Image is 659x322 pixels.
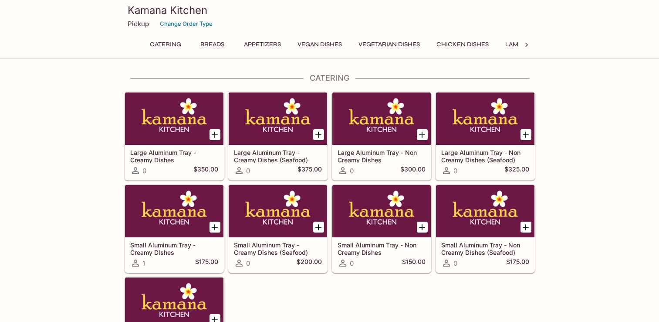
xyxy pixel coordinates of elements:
a: Large Aluminum Tray - Creamy Dishes (Seafood)0$375.00 [228,92,328,180]
a: Small Aluminum Tray - Non Creamy Dishes (Seafood)0$175.00 [436,185,535,273]
span: 0 [453,167,457,175]
span: 0 [246,167,250,175]
a: Small Aluminum Tray - Non Creamy Dishes0$150.00 [332,185,431,273]
h5: $350.00 [193,165,218,176]
button: Add Large Aluminum Tray - Non Creamy Dishes (Seafood) [520,129,531,140]
button: Vegan Dishes [293,38,347,51]
a: Small Aluminum Tray - Creamy Dishes (Seafood)0$200.00 [228,185,328,273]
div: Small Aluminum Tray - Non Creamy Dishes (Seafood) [436,185,534,237]
h5: Large Aluminum Tray - Creamy Dishes (Seafood) [234,149,322,163]
span: 0 [246,259,250,267]
a: Small Aluminum Tray - Creamy Dishes1$175.00 [125,185,224,273]
div: Small Aluminum Tray - Creamy Dishes (Seafood) [229,185,327,237]
p: Pickup [128,20,149,28]
div: Small Aluminum Tray - Creamy Dishes [125,185,223,237]
span: 1 [142,259,145,267]
span: 0 [350,167,354,175]
button: Add Small Aluminum Tray - Non Creamy Dishes (Seafood) [520,222,531,233]
a: Large Aluminum Tray - Non Creamy Dishes0$300.00 [332,92,431,180]
h5: $150.00 [402,258,426,268]
button: Change Order Type [156,17,216,31]
h3: Kamana Kitchen [128,3,532,17]
h5: Large Aluminum Tray - Non Creamy Dishes (Seafood) [441,149,529,163]
h5: Small Aluminum Tray - Non Creamy Dishes (Seafood) [441,241,529,256]
h5: Small Aluminum Tray - Creamy Dishes [130,241,218,256]
h4: Catering [124,73,535,83]
h5: $375.00 [297,165,322,176]
h5: Small Aluminum Tray - Creamy Dishes (Seafood) [234,241,322,256]
button: Add Small Aluminum Tray - Non Creamy Dishes [417,222,428,233]
div: Small Aluminum Tray - Non Creamy Dishes [332,185,431,237]
button: Catering [145,38,186,51]
button: Chicken Dishes [432,38,493,51]
button: Add Small Aluminum Tray - Creamy Dishes (Seafood) [313,222,324,233]
button: Vegetarian Dishes [354,38,425,51]
h5: $175.00 [506,258,529,268]
button: Add Small Aluminum Tray - Creamy Dishes [210,222,220,233]
button: Add Large Aluminum Tray - Creamy Dishes (Seafood) [313,129,324,140]
span: 0 [453,259,457,267]
button: Lamb Dishes [500,38,550,51]
h5: $175.00 [195,258,218,268]
button: Add Large Aluminum Tray - Non Creamy Dishes [417,129,428,140]
div: Large Aluminum Tray - Non Creamy Dishes [332,92,431,145]
a: Large Aluminum Tray - Creamy Dishes0$350.00 [125,92,224,180]
h5: $200.00 [297,258,322,268]
span: 0 [350,259,354,267]
h5: $325.00 [504,165,529,176]
h5: $300.00 [400,165,426,176]
span: 0 [142,167,146,175]
a: Large Aluminum Tray - Non Creamy Dishes (Seafood)0$325.00 [436,92,535,180]
button: Breads [193,38,232,51]
div: Large Aluminum Tray - Creamy Dishes [125,92,223,145]
div: Large Aluminum Tray - Non Creamy Dishes (Seafood) [436,92,534,145]
h5: Large Aluminum Tray - Non Creamy Dishes [338,149,426,163]
button: Appetizers [239,38,286,51]
h5: Large Aluminum Tray - Creamy Dishes [130,149,218,163]
button: Add Large Aluminum Tray - Creamy Dishes [210,129,220,140]
div: Large Aluminum Tray - Creamy Dishes (Seafood) [229,92,327,145]
h5: Small Aluminum Tray - Non Creamy Dishes [338,241,426,256]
